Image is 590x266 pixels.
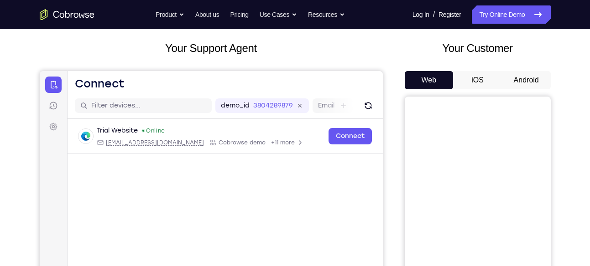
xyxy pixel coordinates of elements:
button: iOS [453,71,502,89]
span: / [433,9,435,20]
a: Try Online Demo [472,5,550,24]
button: Resources [308,5,345,24]
a: Go to the home page [40,9,94,20]
button: Web [405,71,454,89]
a: About us [195,5,219,24]
a: Pricing [230,5,248,24]
h2: Your Support Agent [40,40,383,56]
button: Product [156,5,184,24]
button: Use Cases [260,5,297,24]
a: Log In [412,5,429,24]
h2: Your Customer [405,40,551,56]
button: Android [502,71,551,89]
a: Register [439,5,461,24]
